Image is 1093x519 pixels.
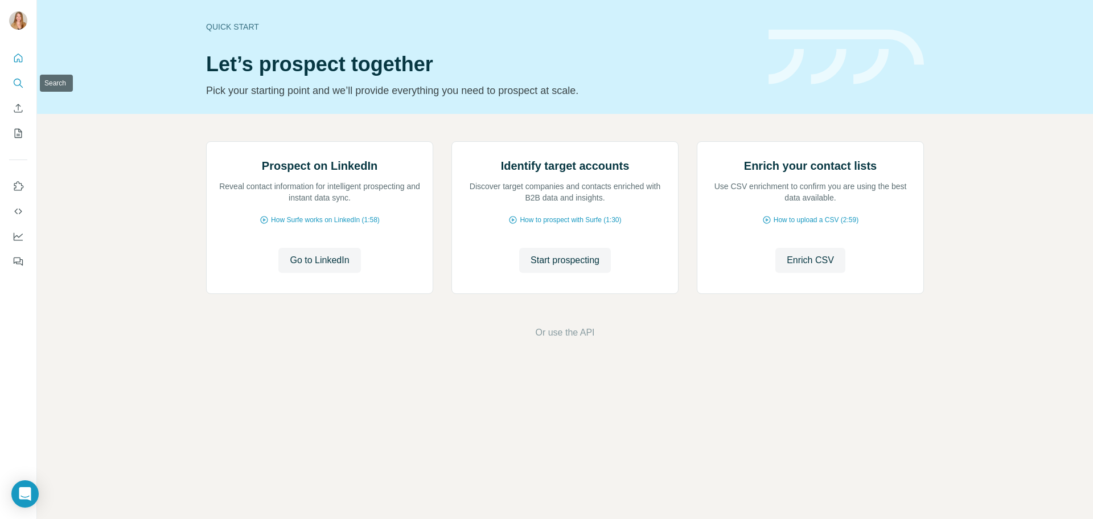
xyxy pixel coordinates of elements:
p: Reveal contact information for intelligent prospecting and instant data sync. [218,181,421,203]
button: Start prospecting [519,248,611,273]
button: My lists [9,123,27,144]
p: Discover target companies and contacts enriched with B2B data and insights. [463,181,667,203]
img: banner [769,30,924,85]
h2: Identify target accounts [501,158,630,174]
button: Use Surfe API [9,201,27,222]
span: How to upload a CSV (2:59) [774,215,858,225]
div: Quick start [206,21,755,32]
button: Go to LinkedIn [278,248,360,273]
button: Search [9,73,27,93]
span: Go to LinkedIn [290,254,349,267]
div: Open Intercom Messenger [11,480,39,508]
button: Enrich CSV [9,98,27,118]
img: Avatar [9,11,27,30]
button: Or use the API [535,326,594,340]
button: Feedback [9,251,27,272]
h2: Enrich your contact lists [744,158,877,174]
h2: Prospect on LinkedIn [262,158,377,174]
p: Pick your starting point and we’ll provide everything you need to prospect at scale. [206,83,755,99]
span: How Surfe works on LinkedIn (1:58) [271,215,380,225]
span: How to prospect with Surfe (1:30) [520,215,621,225]
h1: Let’s prospect together [206,53,755,76]
button: Dashboard [9,226,27,247]
button: Enrich CSV [775,248,845,273]
p: Use CSV enrichment to confirm you are using the best data available. [709,181,912,203]
button: Quick start [9,48,27,68]
button: Use Surfe on LinkedIn [9,176,27,197]
span: Enrich CSV [787,254,834,267]
span: Start prospecting [531,254,599,267]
